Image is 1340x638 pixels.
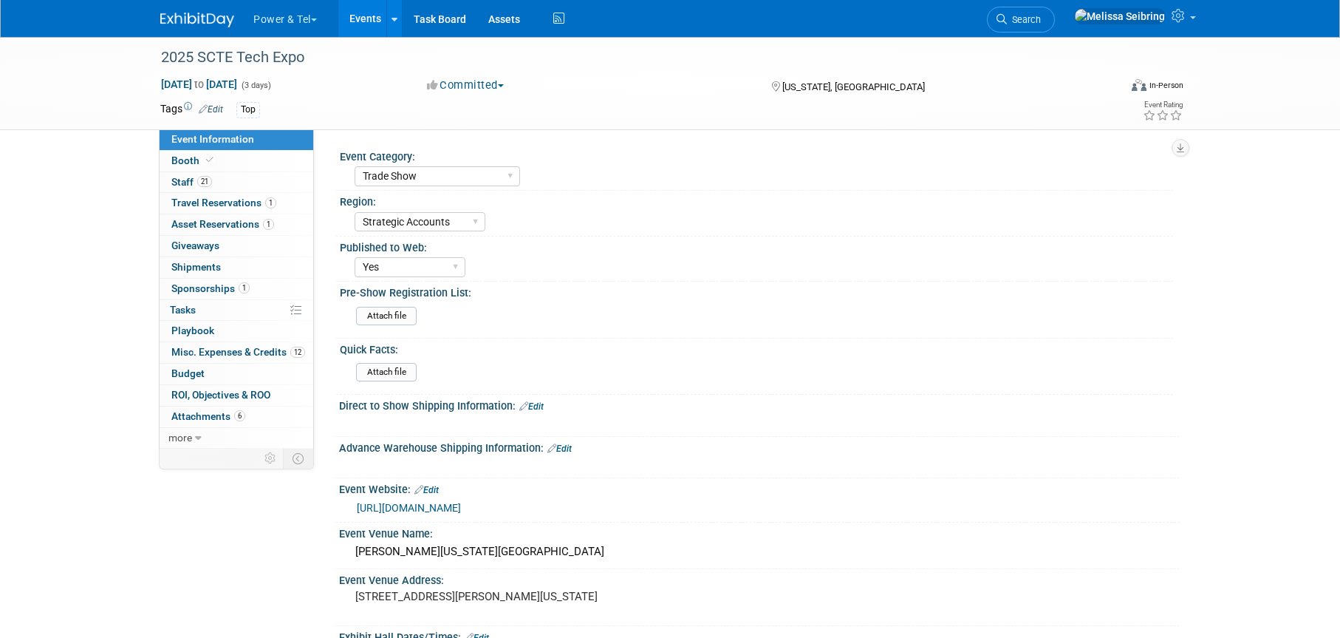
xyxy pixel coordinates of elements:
span: Event Information [171,133,254,145]
span: [US_STATE], [GEOGRAPHIC_DATA] [782,81,925,92]
span: Giveaways [171,240,219,251]
a: Shipments [160,257,313,278]
td: Toggle Event Tabs [284,449,314,468]
pre: [STREET_ADDRESS][PERSON_NAME][US_STATE] [355,590,673,603]
a: Edit [414,485,439,495]
span: Tasks [170,304,196,316]
div: Event Venue Name: [339,523,1180,541]
a: Search [987,7,1055,33]
div: Pre-Show Registration List: [340,282,1173,300]
a: Tasks [160,300,313,321]
span: 1 [263,219,274,230]
div: Event Venue Address: [339,569,1180,588]
a: Budget [160,364,313,384]
img: ExhibitDay [160,13,234,27]
div: Top [236,102,260,118]
div: Direct to Show Shipping Information: [339,395,1180,414]
i: Booth reservation complete [206,156,213,164]
div: Published to Web: [340,237,1173,255]
img: Format-Inperson.png [1132,79,1146,91]
span: Staff [171,176,212,188]
div: 2025 SCTE Tech Expo [156,44,1096,71]
div: Event Format [1031,77,1183,99]
span: 1 [239,282,250,293]
a: Edit [199,104,223,115]
div: Advance Warehouse Shipping Information: [339,437,1180,456]
span: (3 days) [240,81,271,90]
a: Sponsorships1 [160,279,313,299]
span: [DATE] [DATE] [160,78,238,91]
a: Travel Reservations1 [160,193,313,214]
span: Booth [171,155,216,166]
a: [URL][DOMAIN_NAME] [357,502,461,514]
a: Playbook [160,321,313,342]
span: 6 [234,410,245,421]
a: more [160,428,313,449]
button: Committed [422,78,510,93]
span: Sponsorships [171,282,250,294]
td: Personalize Event Tab Strip [258,449,284,468]
a: Asset Reservations1 [160,214,313,235]
span: Playbook [171,325,214,336]
a: Booth [160,151,313,172]
a: Event Information [160,129,313,150]
span: Shipments [171,261,221,273]
a: Attachments6 [160,407,313,427]
a: ROI, Objectives & ROO [160,385,313,406]
span: Asset Reservations [171,218,274,230]
a: Giveaways [160,236,313,257]
div: Event Rating [1143,101,1183,109]
span: 12 [290,347,305,358]
a: Edit [547,444,572,454]
span: Travel Reservations [171,197,276,208]
div: Event Website: [339,478,1180,498]
a: Edit [519,401,544,412]
td: Tags [160,101,223,118]
span: Attachments [171,410,245,422]
img: Melissa Seibring [1074,8,1166,24]
div: Quick Facts: [340,339,1173,357]
span: 21 [197,176,212,187]
span: to [192,78,206,90]
span: Misc. Expenses & Credits [171,346,305,358]
div: Event Category: [340,146,1173,164]
span: Search [1007,14,1041,25]
span: Budget [171,367,205,379]
a: Staff21 [160,172,313,193]
div: Region: [340,191,1173,209]
a: Misc. Expenses & Credits12 [160,342,313,363]
div: [PERSON_NAME][US_STATE][GEOGRAPHIC_DATA] [350,540,1169,563]
span: 1 [265,197,276,208]
div: In-Person [1149,80,1183,91]
span: more [168,432,192,444]
span: ROI, Objectives & ROO [171,389,270,401]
